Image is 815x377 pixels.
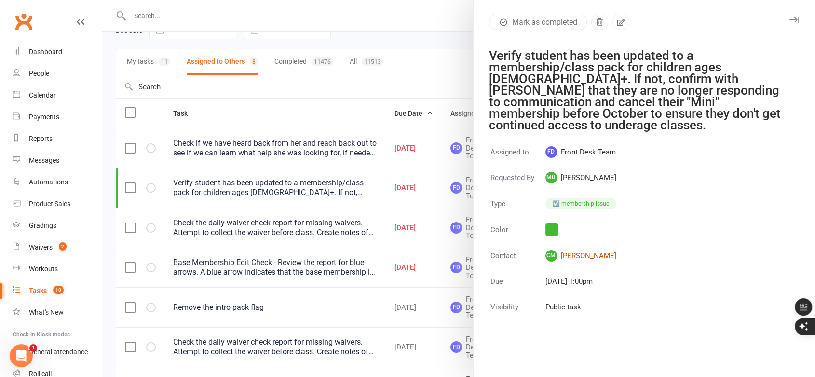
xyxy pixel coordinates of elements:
[29,265,58,273] div: Workouts
[13,237,102,258] a: Waivers 2
[29,287,47,294] div: Tasks
[545,250,557,262] span: CM
[13,41,102,63] a: Dashboard
[545,146,557,158] span: FD
[13,341,102,363] a: General attendance kiosk mode
[29,48,62,56] div: Dashboard
[29,135,53,142] div: Reports
[29,156,59,164] div: Messages
[29,113,59,121] div: Payments
[12,10,36,34] a: Clubworx
[29,348,88,356] div: General attendance
[545,172,557,183] span: MB
[29,308,64,316] div: What's New
[29,178,68,186] div: Automations
[13,150,102,171] a: Messages
[10,344,33,367] iframe: Intercom live chat
[13,302,102,323] a: What's New
[545,275,617,300] td: [DATE] 1:00pm
[545,250,616,262] a: CM[PERSON_NAME]
[490,301,544,325] td: Visibility
[545,146,616,158] span: Front Desk Team
[13,84,102,106] a: Calendar
[29,70,49,77] div: People
[545,301,617,325] td: Public task
[490,171,544,196] td: Requested By
[13,106,102,128] a: Payments
[13,128,102,150] a: Reports
[545,198,616,209] div: ☑️ membership issue
[29,222,56,229] div: Gradings
[490,275,544,300] td: Due
[29,243,53,251] div: Waivers
[29,344,37,352] span: 1
[489,50,788,131] div: Verify student has been updated to a membership/class pack for children ages [DEMOGRAPHIC_DATA]+....
[489,14,587,30] button: Mark as completed
[13,193,102,215] a: Product Sales
[13,258,102,280] a: Workouts
[59,242,67,251] span: 2
[490,146,544,170] td: Assigned to
[13,63,102,84] a: People
[490,197,544,222] td: Type
[13,280,102,302] a: Tasks 10
[490,250,544,274] td: Contact
[13,215,102,237] a: Gradings
[490,223,544,249] td: Color
[13,171,102,193] a: Automations
[29,200,70,208] div: Product Sales
[29,91,56,99] div: Calendar
[53,286,64,294] span: 10
[545,172,616,183] span: [PERSON_NAME]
